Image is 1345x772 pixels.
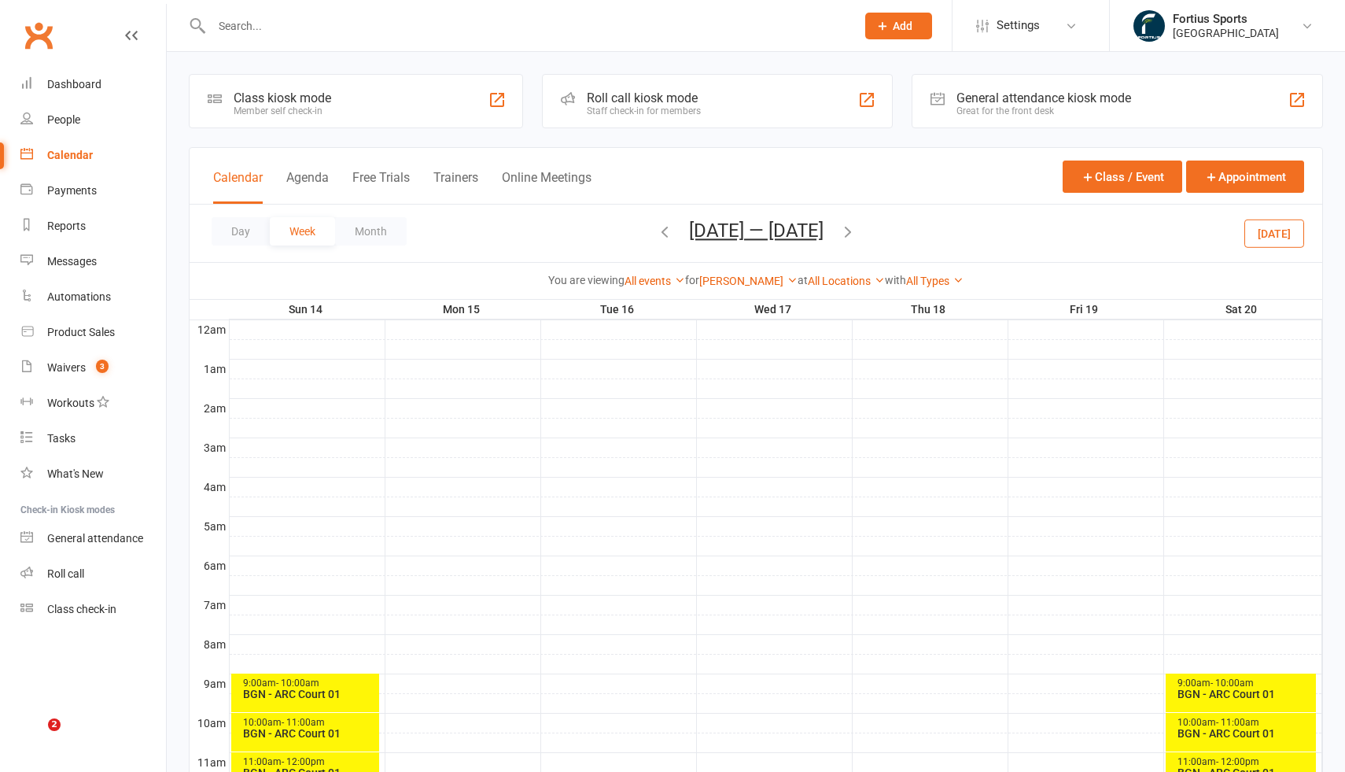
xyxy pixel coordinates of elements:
[696,300,852,320] th: Wed 17
[906,275,964,287] a: All Types
[540,300,696,320] th: Tue 16
[286,170,329,204] button: Agenda
[190,674,229,693] th: 9am
[689,220,824,242] button: [DATE] — [DATE]
[47,361,86,374] div: Waivers
[352,170,410,204] button: Free Trials
[1177,728,1314,739] div: BGN - ARC Court 01
[20,67,166,102] a: Dashboard
[19,16,58,55] a: Clubworx
[270,217,335,246] button: Week
[20,244,166,279] a: Messages
[242,689,376,700] div: BGN - ARC Court 01
[20,386,166,421] a: Workouts
[1244,219,1304,247] button: [DATE]
[47,603,116,615] div: Class check-in
[213,170,263,204] button: Calendar
[276,678,319,689] span: - 10:00am
[1063,161,1182,193] button: Class / Event
[548,274,625,286] strong: You are viewing
[1008,300,1163,320] th: Fri 19
[47,397,94,409] div: Workouts
[47,467,104,480] div: What's New
[190,320,229,339] th: 12am
[433,170,478,204] button: Trainers
[20,279,166,315] a: Automations
[48,718,61,731] span: 2
[16,718,53,756] iframe: Intercom live chat
[865,13,932,39] button: Add
[242,728,376,739] div: BGN - ARC Court 01
[1216,717,1259,728] span: - 11:00am
[190,556,229,575] th: 6am
[885,274,906,286] strong: with
[1177,718,1314,728] div: 10:00am
[798,274,808,286] strong: at
[47,220,86,232] div: Reports
[190,713,229,733] th: 10am
[20,315,166,350] a: Product Sales
[20,421,166,456] a: Tasks
[47,113,80,126] div: People
[229,300,385,320] th: Sun 14
[190,595,229,615] th: 7am
[1177,689,1314,700] div: BGN - ARC Court 01
[207,15,845,37] input: Search...
[190,359,229,379] th: 1am
[893,20,912,32] span: Add
[96,360,109,373] span: 3
[20,521,166,556] a: General attendance kiosk mode
[20,456,166,492] a: What's New
[956,90,1131,105] div: General attendance kiosk mode
[282,756,325,767] span: - 12:00pm
[282,717,325,728] span: - 11:00am
[242,718,376,728] div: 10:00am
[234,105,331,116] div: Member self check-in
[47,532,143,545] div: General attendance
[20,592,166,627] a: Class kiosk mode
[1173,26,1279,40] div: [GEOGRAPHIC_DATA]
[20,209,166,244] a: Reports
[587,90,701,105] div: Roll call kiosk mode
[335,217,407,246] button: Month
[242,757,376,767] div: 11:00am
[47,567,84,580] div: Roll call
[956,105,1131,116] div: Great for the front desk
[242,678,376,689] div: 9:00am
[190,516,229,536] th: 5am
[587,105,701,116] div: Staff check-in for members
[1177,678,1314,689] div: 9:00am
[385,300,540,320] th: Mon 15
[47,255,97,268] div: Messages
[1186,161,1304,193] button: Appointment
[699,275,798,287] a: [PERSON_NAME]
[190,634,229,654] th: 8am
[997,8,1040,43] span: Settings
[47,149,93,161] div: Calendar
[1163,300,1322,320] th: Sat 20
[190,477,229,497] th: 4am
[47,326,115,338] div: Product Sales
[20,556,166,592] a: Roll call
[20,102,166,138] a: People
[502,170,591,204] button: Online Meetings
[852,300,1008,320] th: Thu 18
[1216,756,1259,767] span: - 12:00pm
[20,138,166,173] a: Calendar
[1210,678,1254,689] span: - 10:00am
[1173,12,1279,26] div: Fortius Sports
[47,432,76,445] div: Tasks
[190,398,229,418] th: 2am
[685,274,699,286] strong: for
[190,752,229,772] th: 11am
[808,275,885,287] a: All Locations
[47,184,97,197] div: Payments
[1133,10,1165,42] img: thumb_image1743802567.png
[20,173,166,209] a: Payments
[20,350,166,386] a: Waivers 3
[625,275,685,287] a: All events
[190,438,229,457] th: 3am
[47,78,101,90] div: Dashboard
[234,90,331,105] div: Class kiosk mode
[47,290,111,303] div: Automations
